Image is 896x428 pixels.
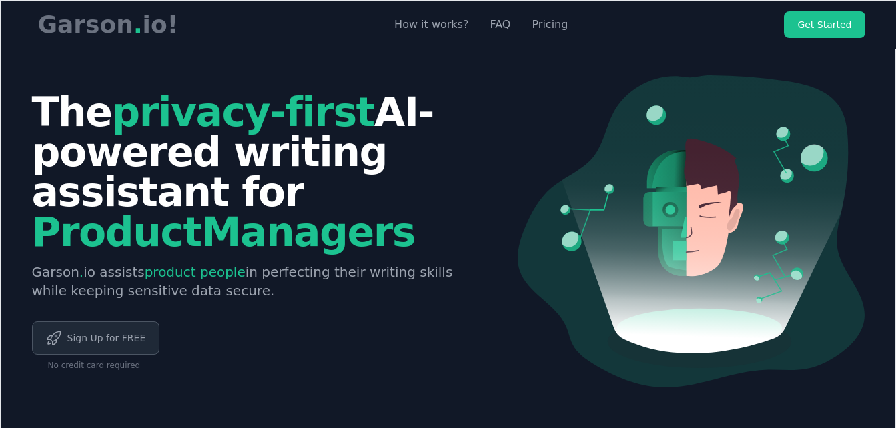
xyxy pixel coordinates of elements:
a: Get Started [784,11,865,38]
div: No credit card required [32,360,480,371]
a: FAQ [490,17,510,33]
a: How it works? [394,17,468,33]
span: Product [32,182,428,255]
span: Managers [201,209,415,255]
span: . [133,11,143,38]
span: . [79,264,83,280]
span: privacy-first [111,89,374,135]
img: hero image [518,75,865,387]
a: Garson.io! [33,11,179,38]
span: Sign Up for FREE [62,331,146,345]
p: Garson io assists in perfecting their writing skills while keeping sensitive data secure. [32,263,480,300]
a: Sign Up for FREE [32,321,160,355]
h1: The AI-powered writing assistant for [32,92,480,252]
a: Pricing [532,17,568,33]
p: Garson io! [33,11,179,38]
span: product people [145,264,246,280]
